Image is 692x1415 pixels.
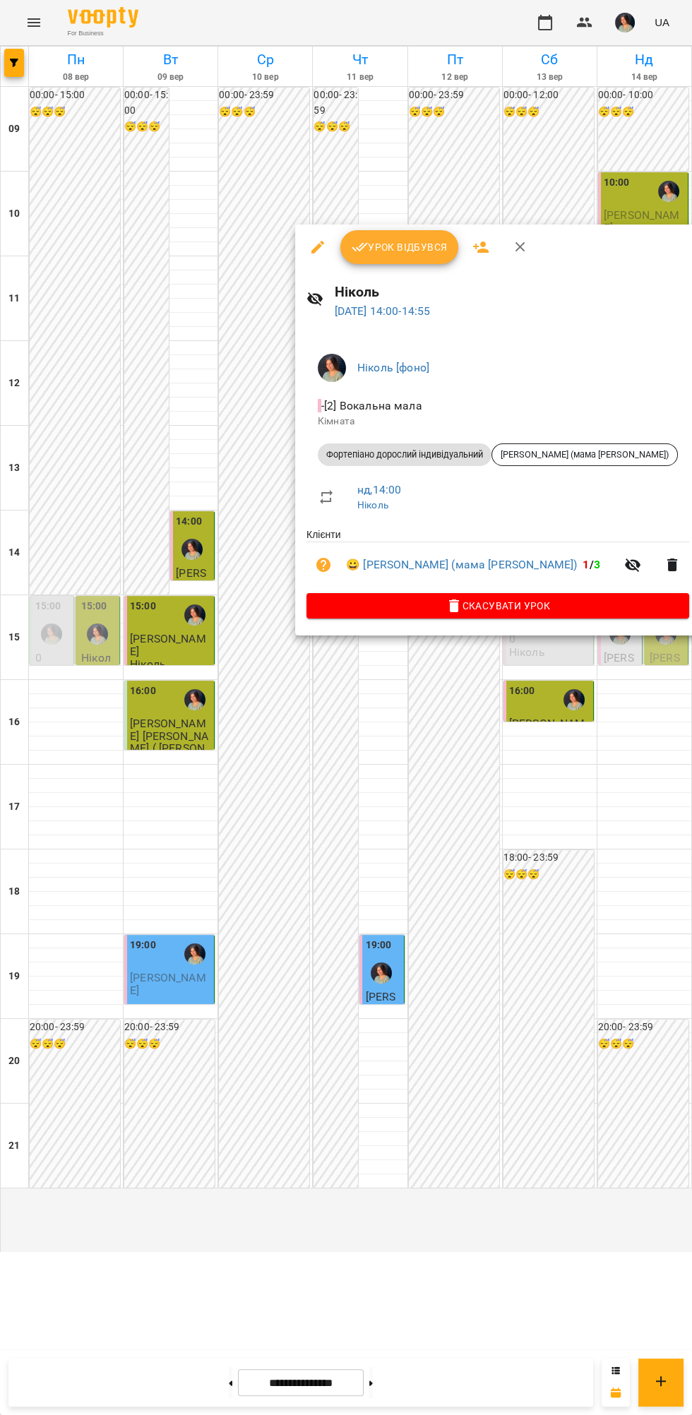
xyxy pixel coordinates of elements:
[340,230,459,264] button: Урок відбувся
[318,414,678,429] p: Кімната
[318,597,678,614] span: Скасувати Урок
[306,593,689,619] button: Скасувати Урок
[346,556,577,573] a: 😀 [PERSON_NAME] (мама [PERSON_NAME])
[318,399,425,412] span: - [2] Вокальна мала
[357,483,401,496] a: нд , 14:00
[335,304,431,318] a: [DATE] 14:00-14:55
[583,558,599,571] b: /
[318,448,491,461] span: Фортепіано дорослий індивідуальний
[583,558,589,571] span: 1
[306,548,340,582] button: Візит ще не сплачено. Додати оплату?
[594,558,600,571] span: 3
[492,448,677,461] span: [PERSON_NAME] (мама [PERSON_NAME])
[352,239,448,256] span: Урок відбувся
[318,354,346,382] img: e7cc86ff2ab213a8ed988af7ec1c5bbe.png
[491,443,678,466] div: [PERSON_NAME] (мама [PERSON_NAME])
[357,499,388,511] a: Ніколь
[335,281,689,303] h6: Ніколь
[357,361,429,374] a: Ніколь [фоно]
[306,527,689,593] ul: Клієнти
